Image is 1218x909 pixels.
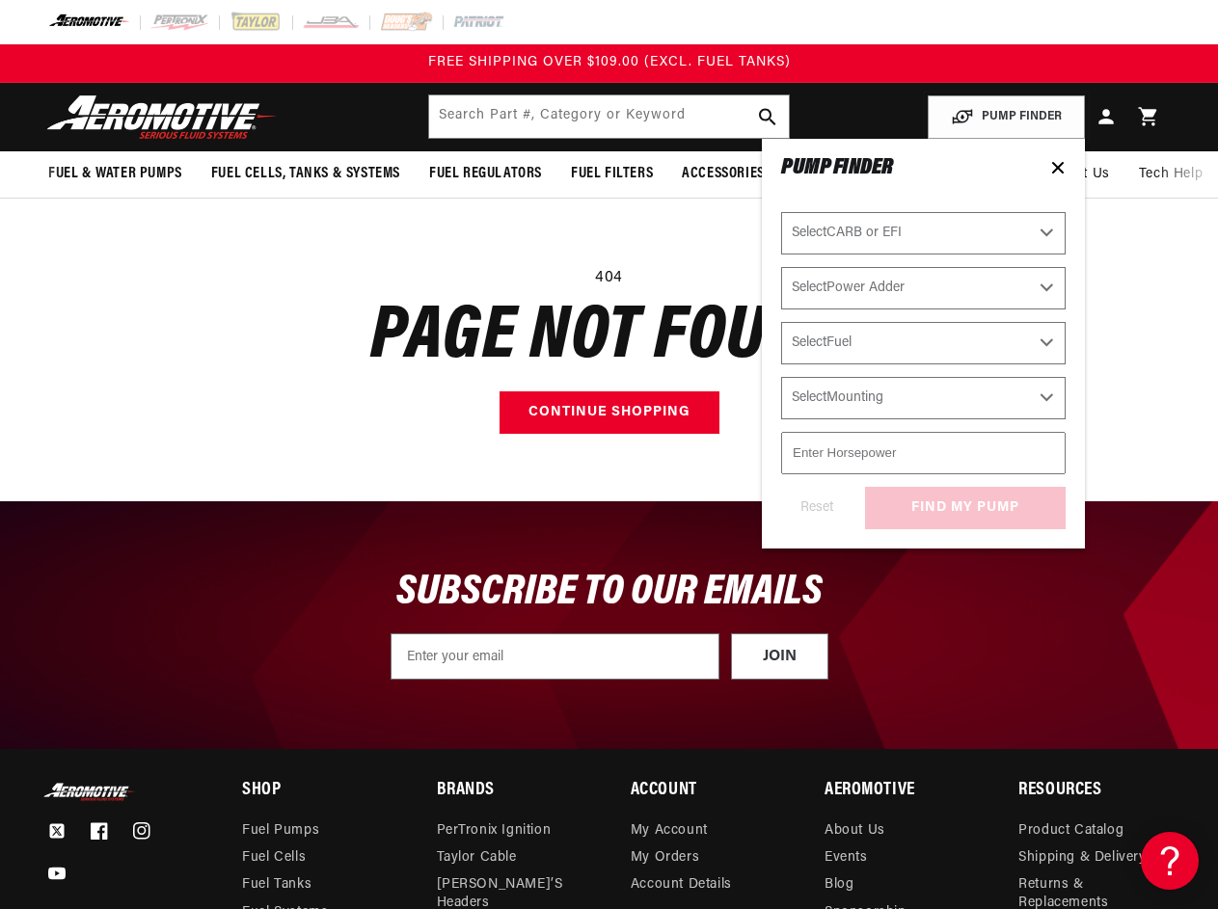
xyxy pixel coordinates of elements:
span: Tech Help [1139,164,1203,185]
span: SUBSCRIBE TO OUR EMAILS [396,571,823,614]
h1: Page not found [48,306,1170,371]
a: Taylor Cable [437,844,517,871]
button: search button [746,95,789,138]
a: PerTronix Ignition [437,822,552,844]
summary: Fuel & Water Pumps [34,151,197,197]
a: About Us [825,822,885,844]
p: 404 [48,266,1170,291]
button: JOIN [731,633,828,680]
input: Search by Part Number, Category or Keyword [429,95,788,138]
span: Accessories & Specialty [682,164,848,184]
a: Fuel Pumps [242,822,319,844]
a: My Orders [631,844,699,871]
select: Fuel [781,322,1066,364]
span: Fuel Regulators [429,164,542,184]
span: PUMP FINDER [781,156,893,179]
summary: Accessories & Specialty [667,151,862,197]
a: My Account [631,822,708,844]
span: Fuel Cells, Tanks & Systems [211,164,400,184]
input: Enter Horsepower [781,432,1066,474]
input: Enter your email [391,633,719,680]
a: Product Catalog [1018,822,1123,844]
a: Shipping & Delivery [1018,844,1146,871]
summary: Fuel Filters [556,151,667,197]
summary: Fuel Cells, Tanks & Systems [197,151,415,197]
select: Mounting [781,377,1066,419]
select: Power Adder [781,267,1066,309]
a: Account Details [631,871,732,898]
a: Blog [825,871,853,898]
a: Events [825,844,868,871]
a: Continue shopping [500,391,719,435]
summary: Tech Help [1124,151,1217,198]
select: CARB or EFI [781,212,1066,254]
span: Fuel & Water Pumps [48,164,182,184]
button: PUMP FINDER [928,95,1085,139]
summary: Fuel Regulators [415,151,556,197]
a: Fuel Cells [242,844,306,871]
img: Aeromotive [41,94,283,140]
span: FREE SHIPPING OVER $109.00 (EXCL. FUEL TANKS) [428,55,791,69]
img: Aeromotive [41,783,138,801]
span: Fuel Filters [571,164,653,184]
a: Fuel Tanks [242,871,311,898]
